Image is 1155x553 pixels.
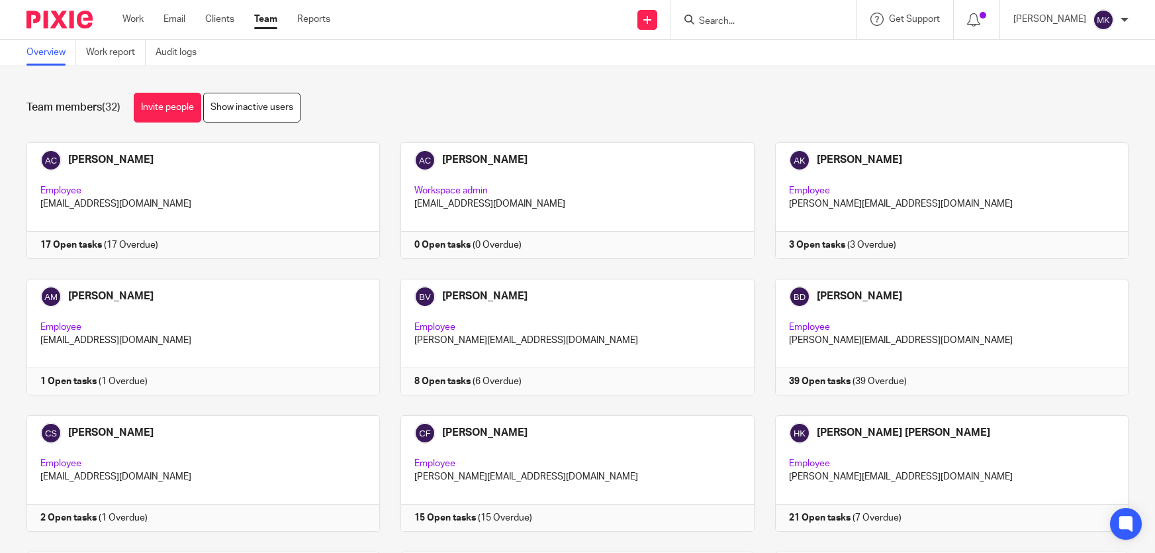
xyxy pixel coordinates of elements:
[122,13,144,26] a: Work
[889,15,940,24] span: Get Support
[205,13,234,26] a: Clients
[254,13,277,26] a: Team
[26,40,76,66] a: Overview
[297,13,330,26] a: Reports
[203,93,300,123] a: Show inactive users
[86,40,146,66] a: Work report
[134,93,201,123] a: Invite people
[1013,13,1086,26] p: [PERSON_NAME]
[163,13,185,26] a: Email
[26,101,120,115] h1: Team members
[102,102,120,113] span: (32)
[156,40,207,66] a: Audit logs
[1093,9,1114,30] img: svg%3E
[26,11,93,28] img: Pixie
[698,16,817,28] input: Search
